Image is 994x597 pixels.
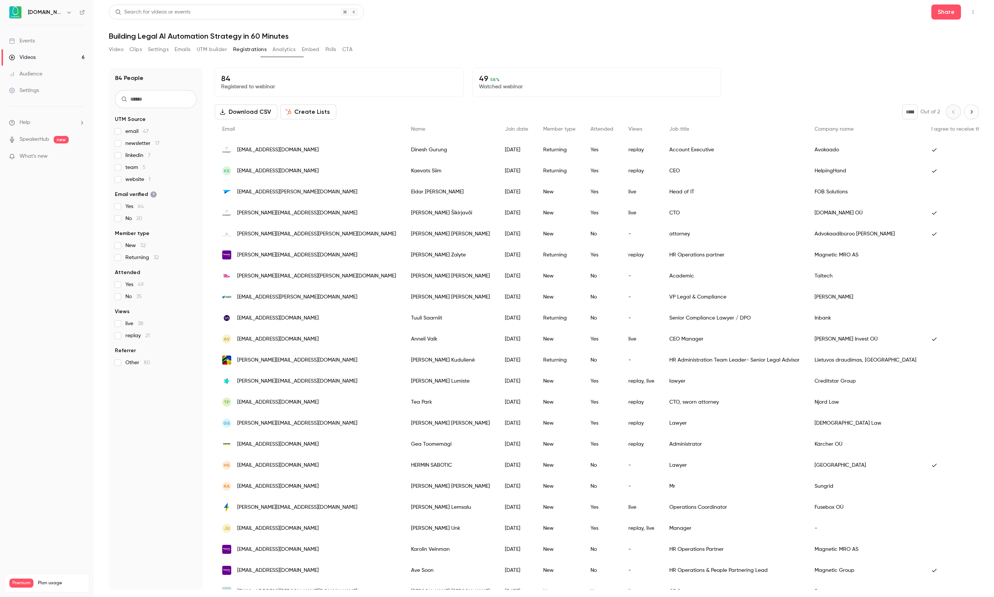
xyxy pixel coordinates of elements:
span: Help [20,119,30,127]
section: facet-groups [115,116,197,366]
div: Returning [536,244,583,265]
div: [PERSON_NAME] Zalyte [404,244,497,265]
div: [DATE] [497,244,536,265]
div: [DOMAIN_NAME] OÜ [807,202,924,223]
div: New [536,518,583,539]
div: Yes [583,371,621,392]
div: Mr [662,476,807,497]
div: live [621,497,662,518]
div: [DATE] [497,181,536,202]
div: Operations Coordinator [662,497,807,518]
div: Kärcher OÜ [807,434,924,455]
span: Email verified [115,191,157,198]
div: Fusebox OÜ [807,497,924,518]
div: Njord Law [807,392,924,413]
span: live [125,320,143,327]
div: [PERSON_NAME] Lemsalu [404,497,497,518]
div: [DATE] [497,139,536,160]
div: replay [621,139,662,160]
span: 7 [148,153,151,158]
div: [DATE] [497,497,536,518]
div: Tuuli Saarniit [404,308,497,329]
span: [PERSON_NAME][EMAIL_ADDRESS][PERSON_NAME][DOMAIN_NAME] [237,272,396,280]
h1: 84 People [115,74,143,83]
span: New [125,242,146,249]
div: - [621,265,662,286]
div: [DATE] [497,518,536,539]
div: New [536,181,583,202]
button: UTM builder [197,44,227,56]
span: replay [125,332,150,339]
p: Out of 2 [920,108,940,116]
span: Premium [9,579,33,588]
span: Attended [115,269,140,276]
div: - [621,455,662,476]
div: [DATE] [497,223,536,244]
span: [EMAIL_ADDRESS][DOMAIN_NAME] [237,440,319,448]
div: Events [9,37,35,45]
div: Lawyer [662,413,807,434]
span: Join date [505,127,528,132]
img: creditstar.com [222,377,231,386]
div: Creditstar Group [807,371,924,392]
div: New [536,413,583,434]
button: Share [931,5,961,20]
div: Yes [583,244,621,265]
span: 58 % [490,77,500,82]
div: Eldar [PERSON_NAME] [404,181,497,202]
div: Senior Compliance Lawyer / DPO [662,308,807,329]
div: Search for videos or events [115,8,190,16]
button: Video [109,44,123,56]
div: Tea Park [404,392,497,413]
span: [EMAIL_ADDRESS][DOMAIN_NAME] [237,335,319,343]
button: CTA [342,44,352,56]
div: New [536,539,583,560]
div: Sungrid [807,476,924,497]
div: [DATE] [497,308,536,329]
div: replay [621,160,662,181]
div: [DATE] [497,350,536,371]
div: Returning [536,160,583,181]
div: Lietuvos draudimas, [GEOGRAPHIC_DATA] [807,350,924,371]
p: Registered to webinar [221,83,457,90]
span: What's new [20,152,48,160]
div: Returning [536,139,583,160]
div: New [536,371,583,392]
span: UTM Source [115,116,146,123]
button: Settings [148,44,169,56]
span: 47 [143,129,149,134]
div: Yes [583,329,621,350]
span: linkedin [125,152,151,159]
div: replay [621,244,662,265]
div: New [536,392,583,413]
div: Yes [583,202,621,223]
img: avokaado.io [222,208,231,217]
div: New [536,329,583,350]
span: TP [224,399,230,406]
div: live [621,202,662,223]
div: live [621,181,662,202]
span: Referrer [115,347,136,354]
span: [EMAIL_ADDRESS][DOMAIN_NAME] [237,146,319,154]
span: [EMAIL_ADDRESS][DOMAIN_NAME] [237,398,319,406]
img: karcher.com [222,440,231,449]
span: [PERSON_NAME][EMAIL_ADDRESS][DOMAIN_NAME] [237,209,357,217]
img: taltech.ee [222,271,231,280]
div: Returning [536,308,583,329]
div: CEO Manager [662,329,807,350]
span: new [54,136,69,143]
div: lawyer [662,371,807,392]
span: 1 [149,177,151,182]
div: Lawyer [662,455,807,476]
div: New [536,560,583,581]
div: [DATE] [497,413,536,434]
a: SpeakerHub [20,136,49,143]
div: [PERSON_NAME] [807,286,924,308]
div: CTO, sworn attorney [662,392,807,413]
img: magnussonlaw.com [222,229,231,238]
div: Gea Toomemägi [404,434,497,455]
img: ld.lt [222,356,231,365]
div: HR Administration Team Leader- Senior Legal Advisor [662,350,807,371]
div: - [621,308,662,329]
div: - [621,350,662,371]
